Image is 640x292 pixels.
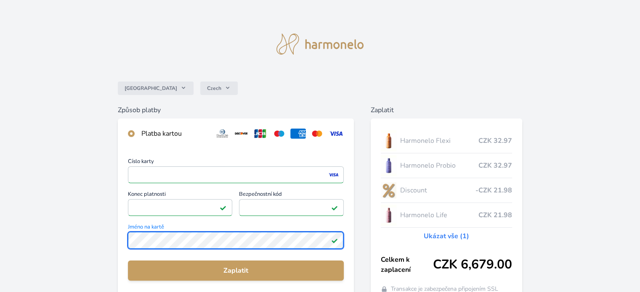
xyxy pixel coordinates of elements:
[381,255,433,275] span: Celkem k zaplacení
[128,224,343,232] span: Jméno na kartě
[381,205,397,226] img: CLEAN_LIFE_se_stinem_x-lo.jpg
[478,136,512,146] span: CZK 32.97
[328,171,339,179] img: visa
[433,257,512,272] span: CZK 6,679.00
[478,160,512,171] span: CZK 32.97
[290,129,306,139] img: amex.svg
[132,169,340,181] iframe: Iframe pro číslo karty
[400,210,478,220] span: Harmonelo Life
[400,136,478,146] span: Harmonelo Flexi
[309,129,325,139] img: mc.svg
[328,129,344,139] img: visa.svg
[118,105,353,115] h6: Způsob platby
[381,155,397,176] img: CLEAN_PROBIO_se_stinem_x-lo.jpg
[132,202,228,213] iframe: Iframe pro datum vypršení platnosti
[239,192,343,199] span: Bezpečnostní kód
[400,185,475,195] span: Discount
[128,260,343,281] button: Zaplatit
[400,160,478,171] span: Harmonelo Probio
[215,129,230,139] img: diners.svg
[331,204,338,211] img: Platné pole
[200,82,238,95] button: Czech
[128,232,343,249] input: Jméno na kartěPlatné pole
[141,129,208,139] div: Platba kartou
[424,231,469,241] a: Ukázat vše (1)
[207,85,221,92] span: Czech
[252,129,268,139] img: jcb.svg
[271,129,287,139] img: maestro.svg
[128,159,343,166] span: Číslo karty
[475,185,512,195] span: -CZK 21.98
[331,237,338,244] img: Platné pole
[276,34,364,55] img: logo.svg
[125,85,177,92] span: [GEOGRAPHIC_DATA]
[478,210,512,220] span: CZK 21.98
[135,266,337,276] span: Zaplatit
[371,105,522,115] h6: Zaplatit
[243,202,340,213] iframe: Iframe pro bezpečnostní kód
[381,130,397,151] img: CLEAN_FLEXI_se_stinem_x-hi_(1)-lo.jpg
[381,180,397,201] img: discount-lo.png
[220,204,226,211] img: Platné pole
[234,129,249,139] img: discover.svg
[118,82,194,95] button: [GEOGRAPHIC_DATA]
[128,192,232,199] span: Konec platnosti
